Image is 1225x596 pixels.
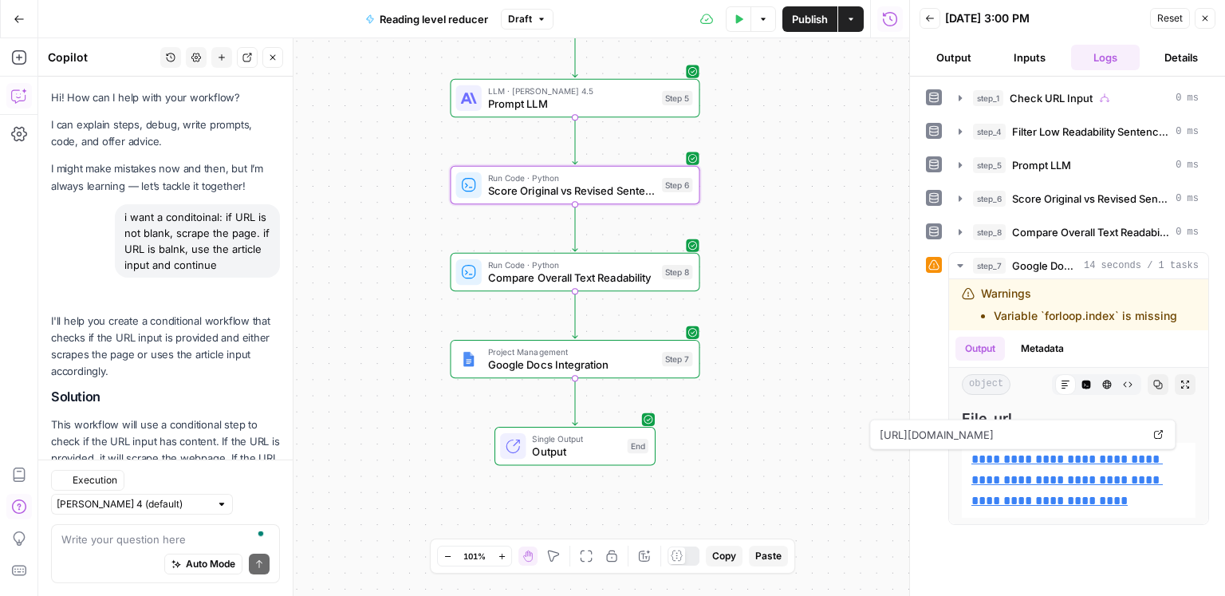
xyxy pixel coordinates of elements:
div: Run Code · PythonScore Original vs Revised SentencesStep 6 [450,166,699,204]
span: Prompt LLM [1012,157,1071,173]
span: step_1 [973,90,1003,106]
div: Step 7 [662,352,692,366]
div: Project ManagementGoogle Docs IntegrationStep 7 [450,340,699,378]
span: Auto Mode [186,557,235,571]
span: Execution [73,473,117,487]
span: Project Management [488,345,656,358]
div: Warnings [981,286,1177,324]
span: step_6 [973,191,1006,207]
button: 0 ms [949,186,1208,211]
span: Prompt LLM [488,96,656,112]
button: Logs [1071,45,1140,70]
span: File_url [962,408,1195,430]
span: Run Code · Python [488,259,656,271]
span: 0 ms [1176,91,1199,105]
g: Edge from step_5 to step_6 [573,117,577,164]
g: Edge from step_7 to end [573,378,577,425]
button: 14 seconds / 1 tasks [949,253,1208,278]
span: 101% [463,550,486,562]
span: Publish [792,11,828,27]
span: Paste [755,549,782,563]
div: i want a conditoinal: if URL is not blank, scrape the page. if URL is balnk, use the article inpu... [115,204,280,278]
span: Reading level reducer [380,11,488,27]
span: Draft [508,12,532,26]
div: Step 5 [662,91,692,105]
p: This workflow will use a conditional step to check if the URL input has content. If the URL is pr... [51,416,280,484]
span: Run Code · Python [488,172,656,184]
span: Score Original vs Revised Sentences [1012,191,1169,207]
span: Score Original vs Revised Sentences [488,183,656,199]
h2: Solution [51,389,280,405]
span: Compare Overall Text Readability [488,270,656,286]
g: Edge from step_6 to step_8 [573,204,577,251]
span: Output [532,444,620,460]
span: Reset [1157,11,1183,26]
span: 0 ms [1176,124,1199,139]
button: Reading level reducer [356,6,498,32]
span: Compare Overall Text Readability [1012,224,1169,240]
p: Hi! How can I help with your workflow? [51,89,280,106]
span: 0 ms [1176,158,1199,172]
li: Variable `forloop.index` is missing [994,308,1177,324]
button: 0 ms [949,85,1208,111]
button: 0 ms [949,119,1208,144]
p: I'll help you create a conditional workflow that checks if the URL input is provided and either s... [51,313,280,381]
button: Metadata [1011,337,1073,361]
div: Run Code · PythonCompare Overall Text ReadabilityStep 8 [450,253,699,291]
span: Google Docs Integration [1012,258,1077,274]
textarea: To enrich screen reader interactions, please activate Accessibility in Grammarly extension settings [61,531,270,547]
button: Draft [501,9,553,30]
input: Claude Sonnet 4 (default) [57,496,210,512]
div: LLM · [PERSON_NAME] 4.5Prompt LLMStep 5 [450,79,699,117]
button: 0 ms [949,219,1208,245]
span: object [962,374,1010,395]
button: Paste [749,546,788,566]
p: I can explain steps, debug, write prompts, code, and offer advice. [51,116,280,150]
span: Check URL Input [1010,90,1093,106]
span: Single Output [532,432,620,445]
div: Copilot [48,49,156,65]
button: Execution [51,470,124,491]
span: 0 ms [1176,225,1199,239]
g: Edge from step_4 to step_5 [573,30,577,77]
button: Copy [706,546,742,566]
div: Single OutputOutputEnd [450,427,699,465]
span: 0 ms [1176,191,1199,206]
span: Google Docs Integration [488,357,656,373]
span: step_7 [973,258,1006,274]
span: 14 seconds / 1 tasks [1084,259,1199,273]
div: Step 8 [662,265,692,279]
button: Inputs [995,45,1065,70]
button: Output [955,337,1005,361]
span: step_4 [973,124,1006,140]
p: I might make mistakes now and then, but I’m always learning — let’s tackle it together! [51,160,280,194]
button: Publish [782,6,837,32]
g: Edge from step_8 to step_7 [573,291,577,338]
span: step_5 [973,157,1006,173]
button: Reset [1150,8,1190,29]
button: 0 ms [949,152,1208,178]
div: 14 seconds / 1 tasks [949,279,1208,524]
button: Auto Mode [164,554,242,574]
button: Details [1146,45,1215,70]
span: LLM · [PERSON_NAME] 4.5 [488,85,656,97]
span: Filter Low Readability Sentences [1012,124,1169,140]
div: Step 6 [662,178,692,192]
span: [URL][DOMAIN_NAME] [876,420,1144,449]
span: Copy [712,549,736,563]
img: Instagram%20post%20-%201%201.png [461,351,477,367]
button: Output [920,45,989,70]
div: End [628,439,648,453]
span: step_8 [973,224,1006,240]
